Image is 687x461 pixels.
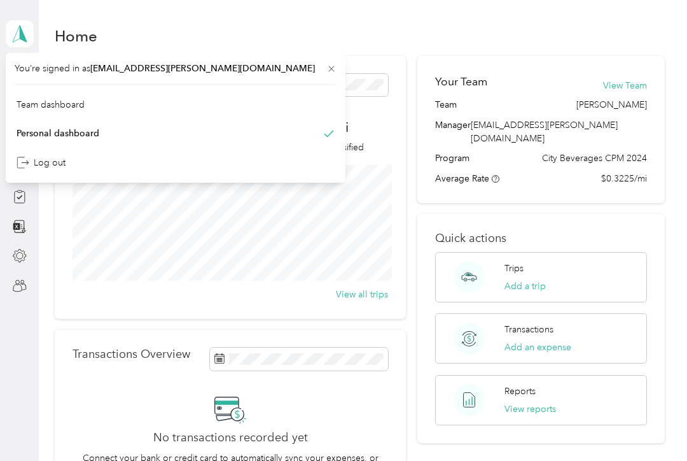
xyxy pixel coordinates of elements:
[17,156,66,169] div: Log out
[90,63,315,74] span: [EMAIL_ADDRESS][PERSON_NAME][DOMAIN_NAME]
[435,152,469,165] span: Program
[55,29,97,43] h1: Home
[504,385,536,398] p: Reports
[542,152,647,165] span: City Beverages CPM 2024
[471,120,618,144] span: [EMAIL_ADDRESS][PERSON_NAME][DOMAIN_NAME]
[17,127,99,140] div: Personal dashboard
[576,98,647,111] span: [PERSON_NAME]
[504,402,556,416] button: View reports
[504,323,553,336] p: Transactions
[435,173,489,184] span: Average Rate
[601,172,647,185] span: $0.3225/mi
[435,118,471,145] span: Manager
[73,348,190,361] p: Transactions Overview
[616,390,687,461] iframe: Everlance-gr Chat Button Frame
[336,288,388,301] button: View all trips
[435,74,487,90] h2: Your Team
[504,280,546,293] button: Add a trip
[504,262,524,275] p: Trips
[153,431,308,444] h2: No transactions recorded yet
[17,98,85,111] div: Team dashboard
[15,62,337,75] span: You’re signed in as
[435,98,457,111] span: Team
[504,341,571,354] button: Add an expense
[603,79,647,92] button: View Team
[435,232,648,245] p: Quick actions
